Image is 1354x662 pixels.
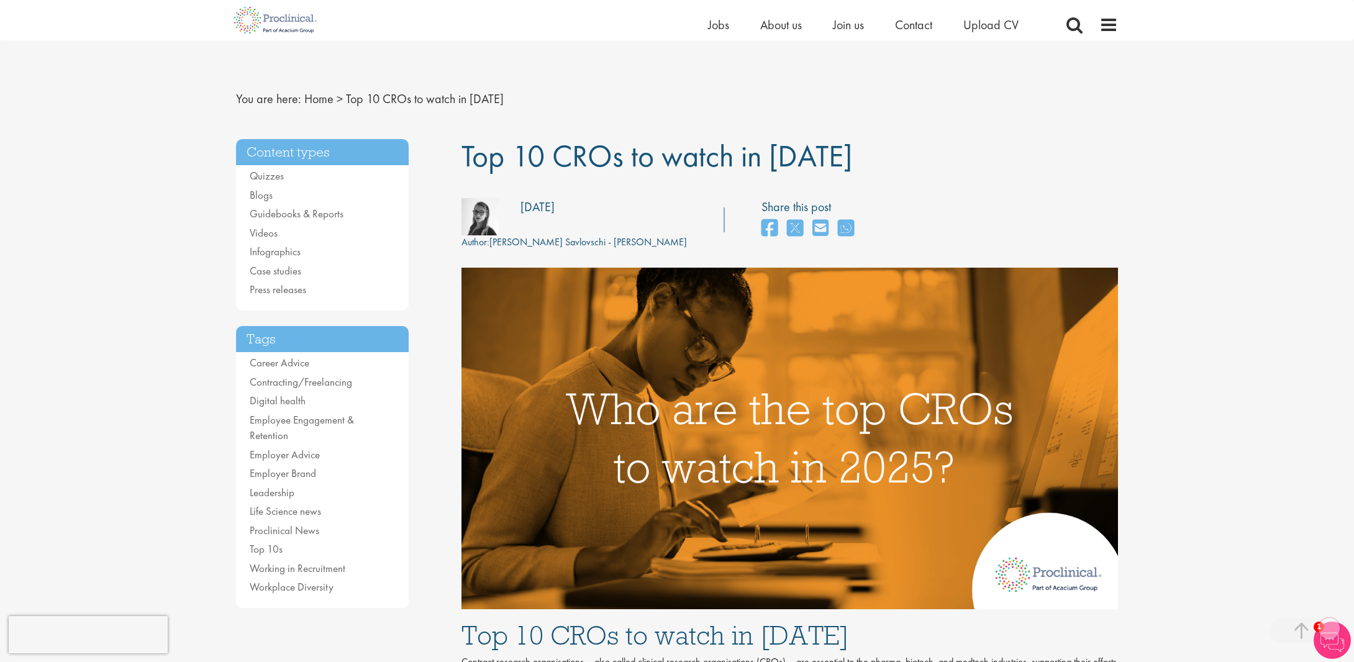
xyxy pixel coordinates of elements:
[250,561,345,575] a: Working in Recruitment
[250,375,352,389] a: Contracting/Freelancing
[708,17,729,33] a: Jobs
[461,136,852,176] span: Top 10 CROs to watch in [DATE]
[1314,622,1324,632] span: 1
[250,504,321,518] a: Life Science news
[250,264,301,278] a: Case studies
[250,226,278,240] a: Videos
[833,17,864,33] a: Join us
[895,17,932,33] a: Contact
[250,356,309,370] a: Career Advice
[250,486,294,499] a: Leadership
[461,268,1119,609] img: Top 10 CROs 2025| Proclinical
[250,394,306,407] a: Digital health
[236,139,409,166] h3: Content types
[461,235,687,250] div: [PERSON_NAME] Savlovschi - [PERSON_NAME]
[250,188,273,202] a: Blogs
[250,245,301,258] a: Infographics
[787,215,803,242] a: share on twitter
[346,91,504,107] span: Top 10 CROs to watch in [DATE]
[461,622,1119,649] h1: Top 10 CROs to watch in [DATE]
[250,580,334,594] a: Workplace Diversity
[250,466,316,480] a: Employer Brand
[250,448,320,461] a: Employer Advice
[760,17,802,33] a: About us
[461,235,489,248] span: Author:
[236,91,301,107] span: You are here:
[304,91,334,107] a: breadcrumb link
[461,198,499,235] img: fff6768c-7d58-4950-025b-08d63f9598ee
[250,283,306,296] a: Press releases
[337,91,343,107] span: >
[761,198,860,216] label: Share this post
[236,326,409,353] h3: Tags
[812,215,829,242] a: share on email
[838,215,854,242] a: share on whats app
[250,169,284,183] a: Quizzes
[250,542,283,556] a: Top 10s
[250,524,319,537] a: Proclinical News
[761,215,778,242] a: share on facebook
[1314,622,1351,659] img: Chatbot
[520,198,555,216] div: [DATE]
[9,616,168,653] iframe: reCAPTCHA
[963,17,1019,33] a: Upload CV
[250,413,354,443] a: Employee Engagement & Retention
[250,207,343,220] a: Guidebooks & Reports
